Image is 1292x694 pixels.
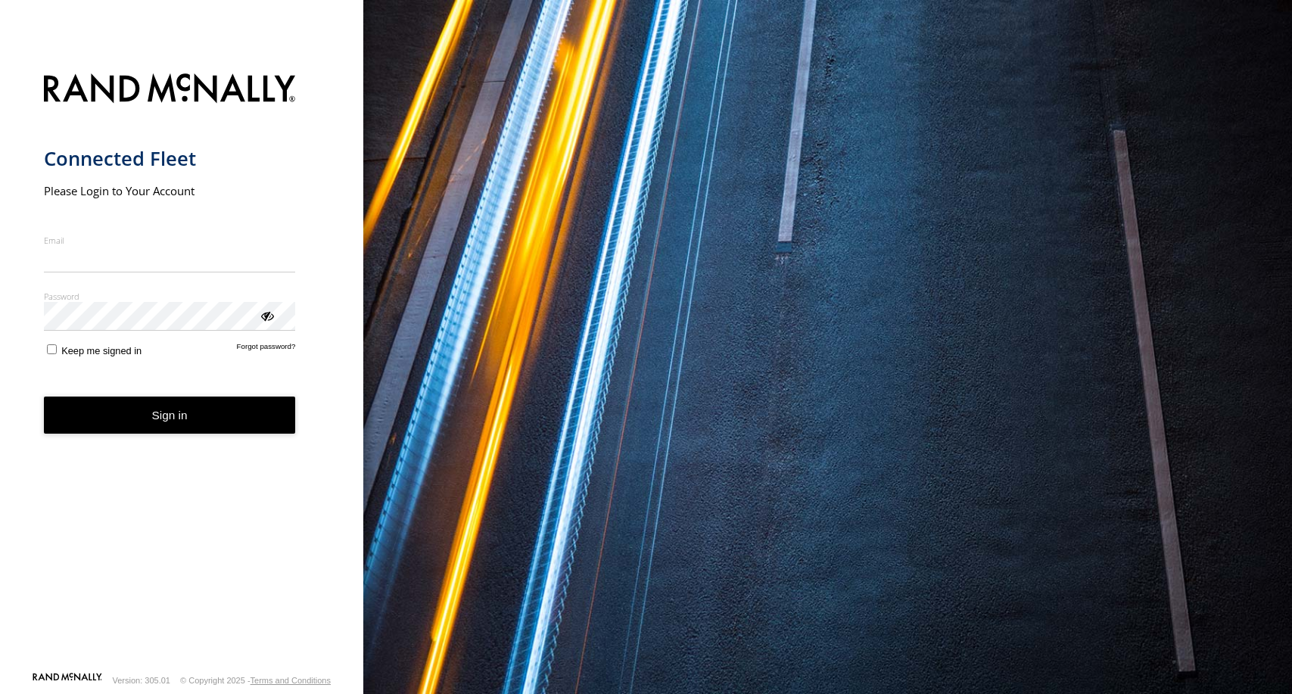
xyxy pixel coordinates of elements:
div: Version: 305.01 [113,676,170,685]
img: Rand McNally [44,70,296,109]
form: main [44,64,320,671]
label: Password [44,291,296,302]
label: Email [44,235,296,246]
input: Keep me signed in [47,344,57,354]
span: Keep me signed in [61,345,142,356]
a: Terms and Conditions [251,676,331,685]
div: © Copyright 2025 - [180,676,331,685]
a: Forgot password? [237,342,296,356]
div: ViewPassword [259,307,274,322]
h2: Please Login to Your Account [44,183,296,198]
h1: Connected Fleet [44,146,296,171]
button: Sign in [44,397,296,434]
a: Visit our Website [33,673,102,688]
